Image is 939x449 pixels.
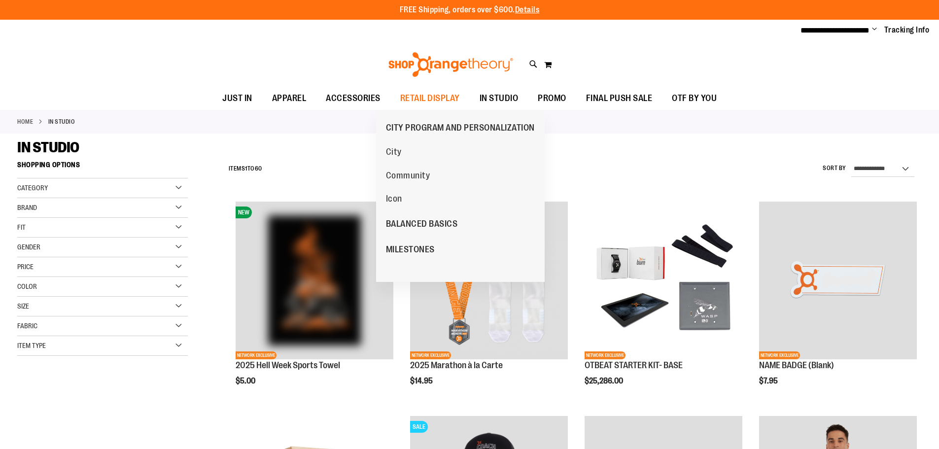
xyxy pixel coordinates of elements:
[538,87,566,109] span: PROMO
[759,377,779,385] span: $7.95
[759,360,834,370] a: NAME BADGE (Blank)
[585,202,742,361] a: OTBEAT STARTER KIT- BASENETWORK EXCLUSIVE
[316,87,390,110] a: ACCESSORIES
[17,302,29,310] span: Size
[585,351,626,359] span: NETWORK EXCLUSIVE
[386,219,458,231] span: BALANCED BASICS
[17,204,37,211] span: Brand
[376,115,545,140] a: CITY PROGRAM AND PERSONALIZATION
[236,360,340,370] a: 2025 Hell Week Sports Towel
[236,377,257,385] span: $5.00
[759,202,917,359] img: NAME BADGE (Blank)
[17,263,34,271] span: Price
[236,202,393,361] a: OTF 2025 Hell Week Event RetailNEWNETWORK EXCLUSIVE
[585,202,742,359] img: OTBEAT STARTER KIT- BASE
[823,164,846,173] label: Sort By
[410,377,434,385] span: $14.95
[400,87,460,109] span: RETAIL DISPLAY
[759,351,800,359] span: NETWORK EXCLUSIVE
[381,164,435,187] a: Community
[405,197,573,411] div: product
[17,243,40,251] span: Gender
[212,87,262,110] a: JUST IN
[386,123,535,135] span: CITY PROGRAM AND PERSONALIZATION
[236,202,393,359] img: OTF 2025 Hell Week Event Retail
[528,87,576,110] a: PROMO
[17,322,37,330] span: Fabric
[262,87,316,110] a: APPAREL
[229,161,262,176] h2: Items to
[672,87,717,109] span: OTF BY YOU
[376,237,445,262] a: MILESTONES
[236,351,277,359] span: NETWORK EXCLUSIVE
[585,377,625,385] span: $25,286.00
[400,4,540,16] p: FREE Shipping, orders over $600.
[17,342,46,349] span: Item Type
[255,165,262,172] span: 60
[515,5,540,14] a: Details
[272,87,307,109] span: APPAREL
[585,360,683,370] a: OTBEAT STARTER KIT- BASE
[222,87,252,109] span: JUST IN
[586,87,653,109] span: FINAL PUSH SALE
[662,87,727,110] a: OTF BY YOU
[386,244,435,257] span: MILESTONES
[17,282,37,290] span: Color
[754,197,922,411] div: product
[17,223,26,231] span: Fit
[576,87,662,110] a: FINAL PUSH SALE
[17,117,33,126] a: Home
[17,184,48,192] span: Category
[470,87,528,109] a: IN STUDIO
[480,87,519,109] span: IN STUDIO
[381,187,407,210] a: Icon
[759,202,917,361] a: NAME BADGE (Blank)NETWORK EXCLUSIVE
[386,194,402,206] span: Icon
[231,197,398,411] div: product
[410,351,451,359] span: NETWORK EXCLUSIVE
[386,147,402,159] span: City
[386,171,430,183] span: Community
[245,165,247,172] span: 1
[410,421,428,433] span: SALE
[872,25,877,35] button: Account menu
[381,140,407,164] a: City
[17,139,79,156] span: IN STUDIO
[17,156,188,178] strong: Shopping Options
[236,207,252,218] span: NEW
[48,117,75,126] strong: IN STUDIO
[376,110,545,282] ul: RETAIL DISPLAY
[410,360,503,370] a: 2025 Marathon à la Carte
[387,52,515,77] img: Shop Orangetheory
[326,87,381,109] span: ACCESSORIES
[884,25,930,35] a: Tracking Info
[376,211,468,237] a: BALANCED BASICS
[580,197,747,411] div: product
[390,87,470,110] a: RETAIL DISPLAY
